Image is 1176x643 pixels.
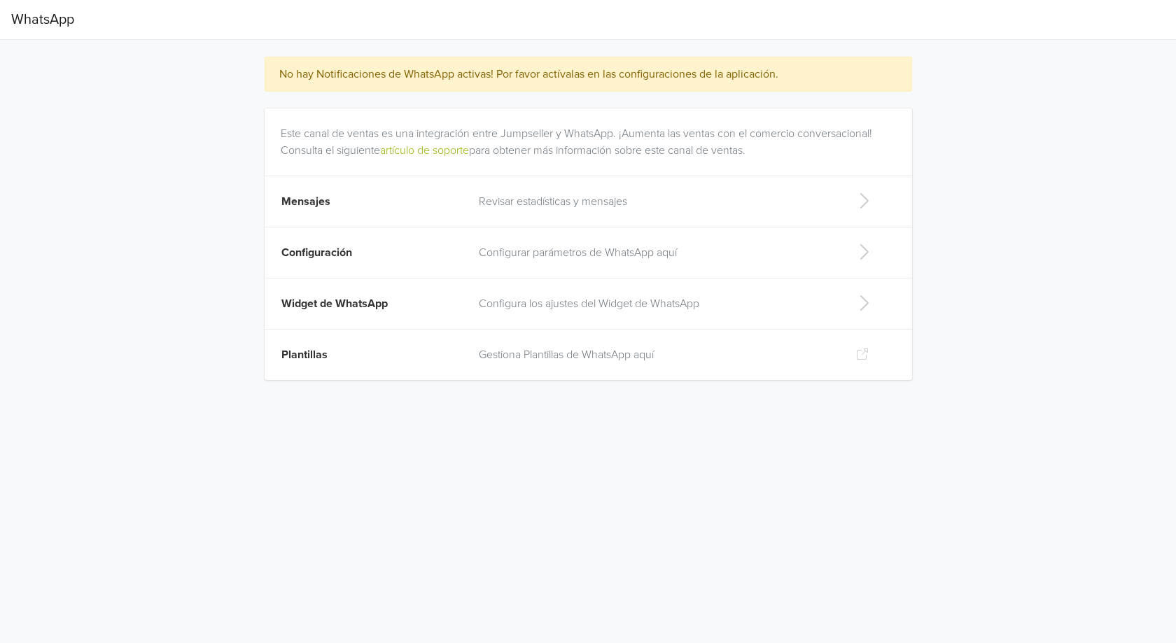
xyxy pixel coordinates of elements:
p: Configura los ajustes del Widget de WhatsApp [479,295,834,312]
span: Widget de WhatsApp [281,297,388,311]
span: Mensajes [281,195,330,209]
p: Gestiona Plantillas de WhatsApp aquí [479,346,834,363]
span: Plantillas [281,348,328,362]
div: No hay Notificaciones de WhatsApp activas! Por favor actívalas en las configuraciones de la aplic... [279,66,867,83]
span: WhatsApp [11,6,74,34]
a: artículo de soporte [380,143,469,157]
p: Configurar parámetros de WhatsApp aquí [479,244,834,261]
div: Este canal de ventas es una integración entre Jumpseller y WhatsApp. ¡Aumenta las ventas con el c... [281,108,902,159]
span: Configuración [281,246,352,260]
p: Revisar estadísticas y mensajes [479,193,834,210]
